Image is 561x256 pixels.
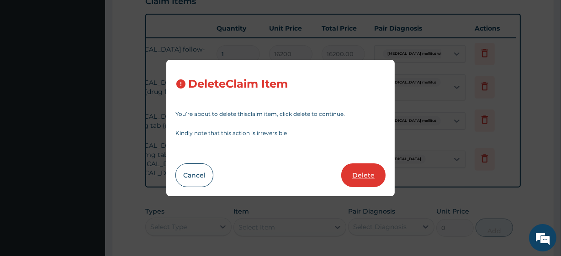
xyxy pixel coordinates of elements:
span: We're online! [53,73,126,165]
img: d_794563401_company_1708531726252_794563401 [17,46,37,68]
div: Chat with us now [48,51,153,63]
button: Delete [341,163,386,187]
div: Minimize live chat window [150,5,172,26]
button: Cancel [175,163,213,187]
p: You’re about to delete this claim item , click delete to continue. [175,111,386,117]
h3: Delete Claim Item [188,78,288,90]
p: Kindly note that this action is irreversible [175,131,386,136]
textarea: Type your message and hit 'Enter' [5,164,174,196]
